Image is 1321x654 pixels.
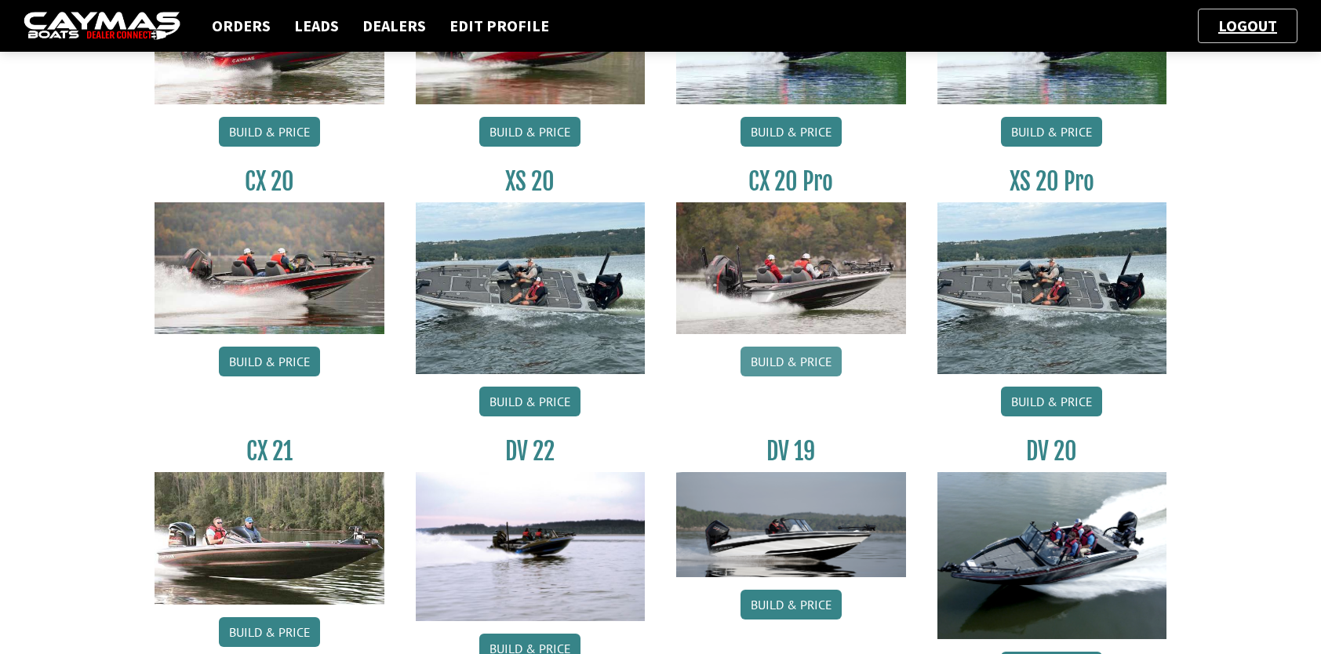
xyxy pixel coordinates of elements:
img: DV_20_from_website_for_caymas_connect.png [937,472,1167,639]
h3: DV 19 [676,437,906,466]
img: CX-20Pro_thumbnail.jpg [676,202,906,334]
h3: DV 22 [416,437,646,466]
a: Build & Price [219,347,320,376]
a: Build & Price [741,117,842,147]
a: Logout [1210,16,1285,35]
img: caymas-dealer-connect-2ed40d3bc7270c1d8d7ffb4b79bf05adc795679939227970def78ec6f6c03838.gif [24,12,180,41]
h3: XS 20 [416,167,646,196]
a: Build & Price [219,617,320,647]
h3: CX 20 Pro [676,167,906,196]
a: Dealers [355,16,434,36]
a: Build & Price [1001,387,1102,416]
h3: CX 20 [155,167,384,196]
a: Build & Price [479,117,580,147]
a: Build & Price [741,590,842,619]
a: Build & Price [1001,117,1102,147]
img: DV22_original_motor_cropped_for_caymas_connect.jpg [416,472,646,621]
h3: DV 20 [937,437,1167,466]
img: XS_20_resized.jpg [937,202,1167,374]
img: CX-20_thumbnail.jpg [155,202,384,334]
img: XS_20_resized.jpg [416,202,646,374]
a: Build & Price [219,117,320,147]
h3: CX 21 [155,437,384,466]
h3: XS 20 Pro [937,167,1167,196]
img: CX21_thumb.jpg [155,472,384,604]
a: Leads [286,16,347,36]
a: Orders [204,16,278,36]
a: Build & Price [479,387,580,416]
a: Build & Price [741,347,842,376]
img: dv-19-ban_from_website_for_caymas_connect.png [676,472,906,577]
a: Edit Profile [442,16,557,36]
